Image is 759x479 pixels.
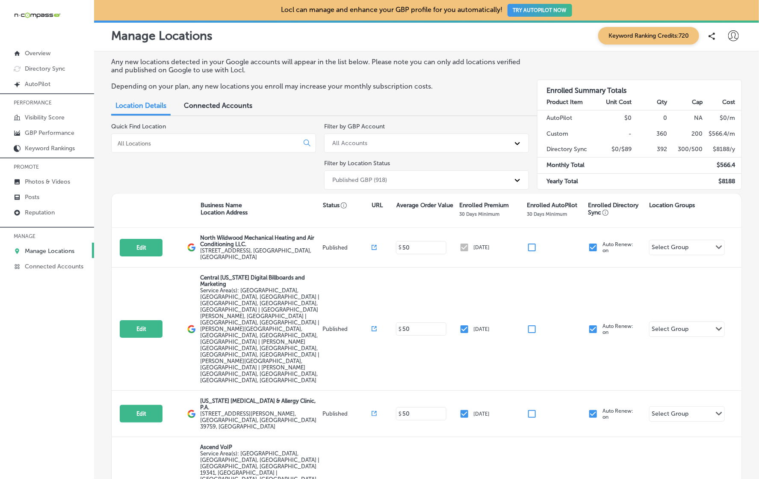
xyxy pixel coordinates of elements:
[120,405,162,422] button: Edit
[111,123,166,130] label: Quick Find Location
[632,95,667,110] th: Qty
[667,95,703,110] th: Cap
[25,193,39,201] p: Posts
[703,142,741,158] td: $ 8188 /y
[399,244,402,250] p: $
[25,145,75,152] p: Keyword Rankings
[25,178,70,185] p: Photos & Videos
[111,58,521,74] p: Any new locations detected in your Google accounts will appear in the list below. Please note you...
[117,140,297,147] input: All Locations
[200,287,319,384] span: Orlando, FL, USA | Kissimmee, FL, USA | Meadow Woods, FL 32824, USA | Hunters Creek, FL 32837, US...
[547,98,583,106] strong: Product Item
[703,158,741,173] td: $ 566.4
[25,80,50,88] p: AutoPilot
[332,176,387,184] div: Published GBP (918)
[187,243,196,252] img: logo
[323,202,372,209] p: Status
[598,27,699,45] span: Keyword Ranking Credits: 720
[652,244,688,253] div: Select Group
[474,244,490,250] p: [DATE]
[703,110,741,126] td: $ 0 /m
[459,202,509,209] p: Enrolled Premium
[200,411,320,430] label: [STREET_ADDRESS][PERSON_NAME] , [GEOGRAPHIC_DATA], [GEOGRAPHIC_DATA] 39759, [GEOGRAPHIC_DATA]
[538,158,597,173] td: Monthly Total
[538,173,597,189] td: Yearly Total
[459,211,499,217] p: 30 Days Minimum
[632,126,667,142] td: 360
[474,411,490,417] p: [DATE]
[25,50,50,57] p: Overview
[322,411,372,417] p: Published
[372,202,383,209] p: URL
[538,80,741,95] h3: Enrolled Summary Totals
[25,114,65,121] p: Visibility Score
[588,202,645,216] p: Enrolled Directory Sync
[120,239,162,256] button: Edit
[200,247,320,260] label: [STREET_ADDRESS] , [GEOGRAPHIC_DATA], [GEOGRAPHIC_DATA]
[650,202,695,209] p: Location Groups
[527,202,577,209] p: Enrolled AutoPilot
[200,444,320,450] p: Ascend VoIP
[324,160,390,167] label: Filter by Location Status
[703,126,741,142] td: $ 566.4 /m
[652,325,688,335] div: Select Group
[322,326,372,332] p: Published
[111,29,213,43] p: Manage Locations
[602,323,633,335] p: Auto Renew: on
[322,244,372,251] p: Published
[115,101,166,110] span: Location Details
[332,140,367,147] div: All Accounts
[597,95,632,110] th: Unit Cost
[25,247,74,255] p: Manage Locations
[200,235,320,247] p: North Wildwood Mechanical Heating and Air Conditioning LLC.
[14,11,61,19] img: 660ab0bf-5cc7-4cb8-ba1c-48b5ae0f18e60NCTV_CLogo_TV_Black_-500x88.png
[25,263,83,270] p: Connected Accounts
[396,202,453,209] p: Average Order Value
[538,126,597,142] td: Custom
[399,411,402,417] p: $
[632,142,667,158] td: 392
[25,65,65,72] p: Directory Sync
[508,4,572,17] button: TRY AUTOPILOT NOW
[602,408,633,420] p: Auto Renew: on
[111,82,521,90] p: Depending on your plan, any new locations you enroll may increase your monthly subscription costs.
[597,142,632,158] td: $0/$89
[632,110,667,126] td: 0
[602,241,633,253] p: Auto Renew: on
[324,123,385,130] label: Filter by GBP Account
[187,325,196,333] img: logo
[652,410,688,420] div: Select Group
[200,274,320,287] p: Central [US_STATE] Digital Billboards and Marketing
[667,142,703,158] td: 300/500
[200,398,320,411] p: [US_STATE] [MEDICAL_DATA] & Allergy Clinic, P.A.
[667,110,703,126] td: NA
[597,110,632,126] td: $0
[474,326,490,332] p: [DATE]
[399,326,402,332] p: $
[120,320,162,338] button: Edit
[187,410,196,418] img: logo
[201,202,248,216] p: Business Name Location Address
[703,95,741,110] th: Cost
[597,126,632,142] td: -
[703,173,741,189] td: $ 8188
[184,101,252,110] span: Connected Accounts
[538,142,597,158] td: Directory Sync
[538,110,597,126] td: AutoPilot
[25,129,74,137] p: GBP Performance
[667,126,703,142] td: 200
[527,211,567,217] p: 30 Days Minimum
[25,209,55,216] p: Reputation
